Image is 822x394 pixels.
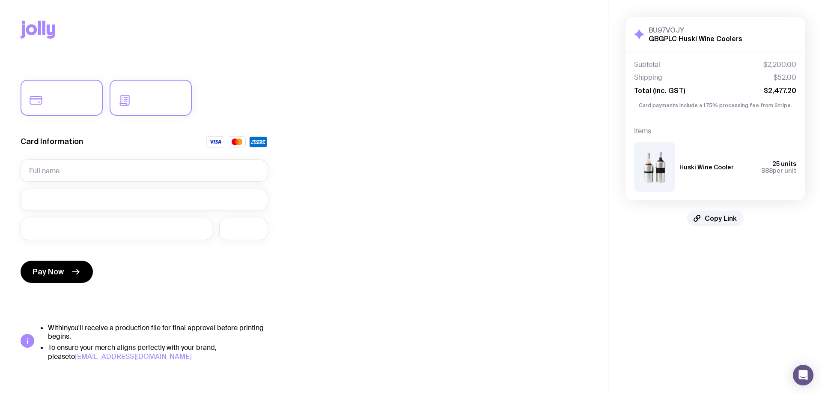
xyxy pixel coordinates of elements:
[761,167,796,174] span: per unit
[228,225,259,233] iframe: Secure CVC input frame
[21,136,83,147] label: Card Information
[679,164,734,171] h3: Huski Wine Cooler
[649,26,742,34] h3: BU97VOJY
[634,127,796,135] h4: Items
[634,102,796,109] p: Card payments include a 1.75% processing fee from Stripe.
[761,167,773,174] span: $88
[687,211,744,226] button: Copy Link
[705,214,737,223] span: Copy Link
[48,323,267,341] li: Within you'll receive a production file for final approval before printing begins.
[29,195,259,204] iframe: Secure card number input frame
[29,225,204,233] iframe: Secure expiration date input frame
[649,34,742,43] h2: GBGPLC Huski Wine Coolers
[772,160,796,167] span: 25 units
[774,73,796,82] span: $52.00
[21,261,93,283] button: Pay Now
[21,159,267,182] input: Full name
[634,86,685,95] span: Total (inc. GST)
[33,267,64,277] span: Pay Now
[48,343,267,361] li: To ensure your merch aligns perfectly with your brand, please to
[763,60,796,69] span: $2,200.00
[634,60,660,69] span: Subtotal
[75,352,192,361] a: [EMAIL_ADDRESS][DOMAIN_NAME]
[793,365,813,385] div: Open Intercom Messenger
[764,86,796,95] span: $2,477.20
[634,73,662,82] span: Shipping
